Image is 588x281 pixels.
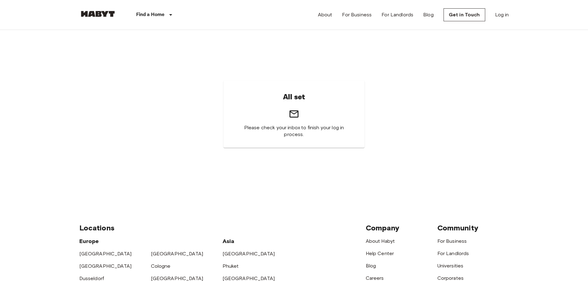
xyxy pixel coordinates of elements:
a: [GEOGRAPHIC_DATA] [223,251,275,257]
a: Blog [423,11,434,19]
a: Careers [366,275,384,281]
a: Phuket [223,263,239,269]
a: About [318,11,332,19]
span: Community [437,223,478,232]
a: About Habyt [366,238,395,244]
a: For Business [437,238,467,244]
a: Universities [437,263,464,269]
a: [GEOGRAPHIC_DATA] [79,263,132,269]
span: Locations [79,223,115,232]
span: Company [366,223,400,232]
span: Asia [223,238,235,245]
a: [GEOGRAPHIC_DATA] [79,251,132,257]
a: For Landlords [382,11,413,19]
a: Log in [495,11,509,19]
span: Please check your inbox to finish your log in process. [238,124,350,138]
a: [GEOGRAPHIC_DATA] [151,251,203,257]
span: Europe [79,238,99,245]
h6: All set [283,91,305,104]
a: Corporates [437,275,464,281]
a: Cologne [151,263,171,269]
img: Habyt [79,11,116,17]
a: Get in Touch [444,8,485,21]
a: For Landlords [437,250,469,256]
a: Help Center [366,250,394,256]
a: For Business [342,11,372,19]
a: Blog [366,263,376,269]
p: Find a Home [136,11,165,19]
